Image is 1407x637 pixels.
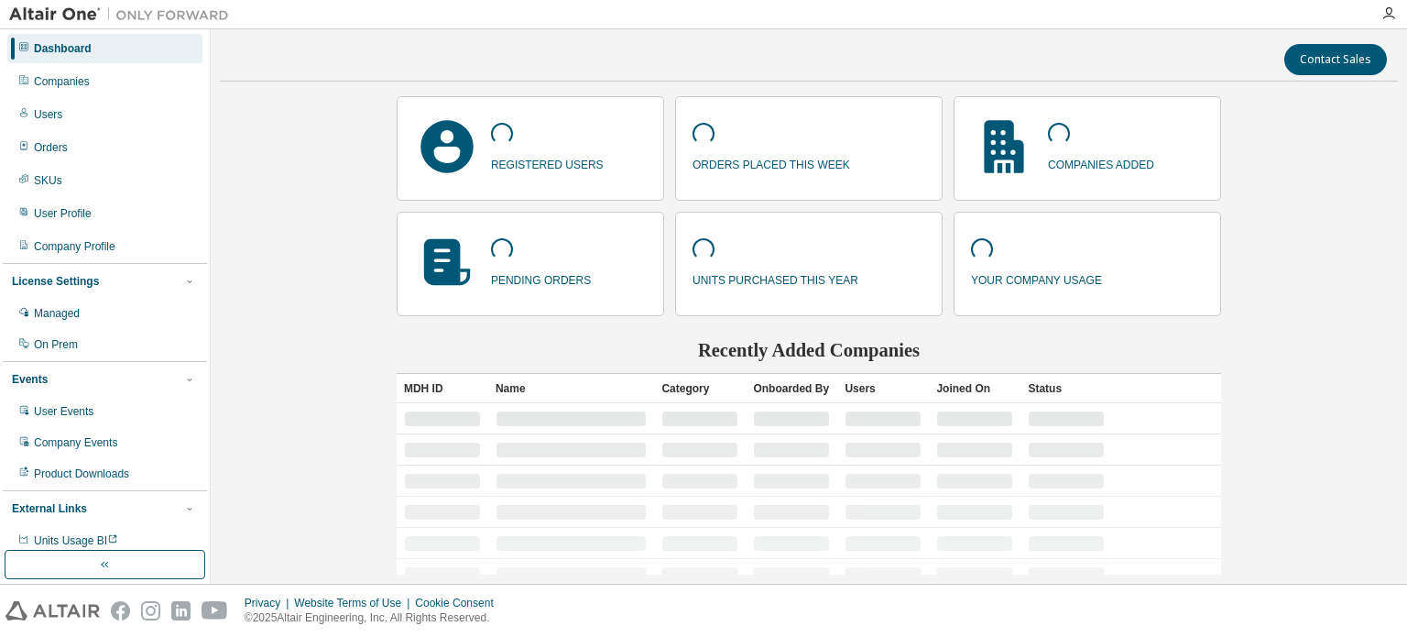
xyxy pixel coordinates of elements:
button: Contact Sales [1284,44,1387,75]
h2: Recently Added Companies [397,338,1221,362]
div: Company Profile [34,239,115,254]
p: orders placed this week [693,152,850,173]
img: youtube.svg [202,601,228,621]
div: Website Terms of Use [294,596,415,610]
div: Status [1028,374,1105,403]
div: Category [661,374,738,403]
img: facebook.svg [111,601,130,621]
div: User Events [34,404,93,419]
div: MDH ID [404,374,481,403]
div: Users [34,107,62,122]
div: Users [845,374,922,403]
div: Events [12,372,48,387]
div: Managed [34,306,80,321]
span: Units Usage BI [34,534,118,547]
div: Joined On [936,374,1013,403]
div: User Profile [34,206,92,221]
div: License Settings [12,274,99,289]
div: Orders [34,140,68,155]
div: Companies [34,74,90,89]
div: SKUs [34,173,62,188]
p: units purchased this year [693,268,858,289]
p: pending orders [491,268,591,289]
div: Privacy [245,596,294,610]
div: Name [496,374,648,403]
img: linkedin.svg [171,601,191,621]
div: On Prem [34,337,78,352]
div: Product Downloads [34,467,129,481]
img: altair_logo.svg [5,601,100,621]
p: companies added [1048,152,1154,173]
div: Dashboard [34,41,92,56]
div: External Links [12,501,87,516]
p: © 2025 Altair Engineering, Inc. All Rights Reserved. [245,610,505,626]
p: your company usage [971,268,1102,289]
div: Onboarded By [753,374,830,403]
img: Altair One [9,5,238,24]
p: registered users [491,152,604,173]
div: Cookie Consent [415,596,504,610]
img: instagram.svg [141,601,160,621]
div: Company Events [34,435,117,450]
